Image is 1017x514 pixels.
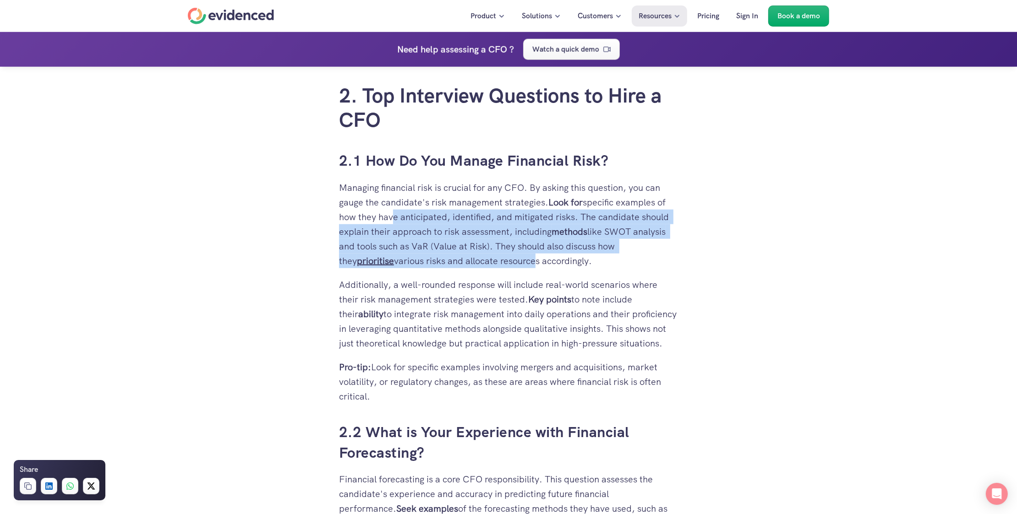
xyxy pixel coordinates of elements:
[523,39,620,60] a: Watch a quick demo
[578,10,613,22] p: Customers
[339,422,678,463] h3: 2.2 What is Your Experience with Financial Forecasting?
[528,293,571,305] strong: Key points
[188,8,274,24] a: Home
[339,360,678,404] p: Look for specific examples involving mergers and acquisitions, market volatility, or regulatory c...
[397,42,479,57] p: Need help assessing
[986,483,1008,505] div: Open Intercom Messenger
[20,464,38,476] h6: Share
[339,361,371,373] strong: Pro-tip:
[481,42,507,57] h4: a CFO
[339,277,678,351] p: Additionally, a well-rounded response will include real-world scenarios where their risk manageme...
[768,5,829,27] a: Book a demo
[339,180,678,268] p: Managing financial risk is crucial for any CFO. By asking this question, you can gauge the candid...
[339,151,678,171] h3: 2.1 How Do You Manage Financial Risk?
[522,10,552,22] p: Solutions
[357,255,394,267] a: prioritise
[552,226,587,238] strong: methods
[509,42,514,57] h4: ?
[639,10,672,22] p: Resources
[690,5,726,27] a: Pricing
[729,5,765,27] a: Sign In
[736,10,758,22] p: Sign In
[548,196,583,208] strong: Look for
[470,10,496,22] p: Product
[532,43,599,55] p: Watch a quick demo
[358,308,383,320] strong: ability
[339,84,678,132] h2: 2. Top Interview Questions to Hire a CFO
[777,10,820,22] p: Book a demo
[697,10,719,22] p: Pricing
